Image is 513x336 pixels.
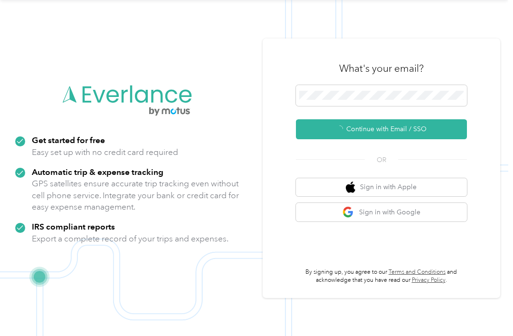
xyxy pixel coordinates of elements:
[32,221,115,231] strong: IRS compliant reports
[296,268,467,285] p: By signing up, you agree to our and acknowledge that you have read our .
[365,155,398,165] span: OR
[32,167,163,177] strong: Automatic trip & expense tracking
[296,203,467,221] button: google logoSign in with Google
[32,146,178,158] p: Easy set up with no credit card required
[339,62,424,75] h3: What's your email?
[296,178,467,197] button: apple logoSign in with Apple
[346,182,355,193] img: apple logo
[32,233,228,245] p: Export a complete record of your trips and expenses.
[412,277,446,284] a: Privacy Policy
[296,119,467,139] button: Continue with Email / SSO
[342,206,354,218] img: google logo
[32,178,239,213] p: GPS satellites ensure accurate trip tracking even without cell phone service. Integrate your bank...
[389,269,446,276] a: Terms and Conditions
[32,135,105,145] strong: Get started for free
